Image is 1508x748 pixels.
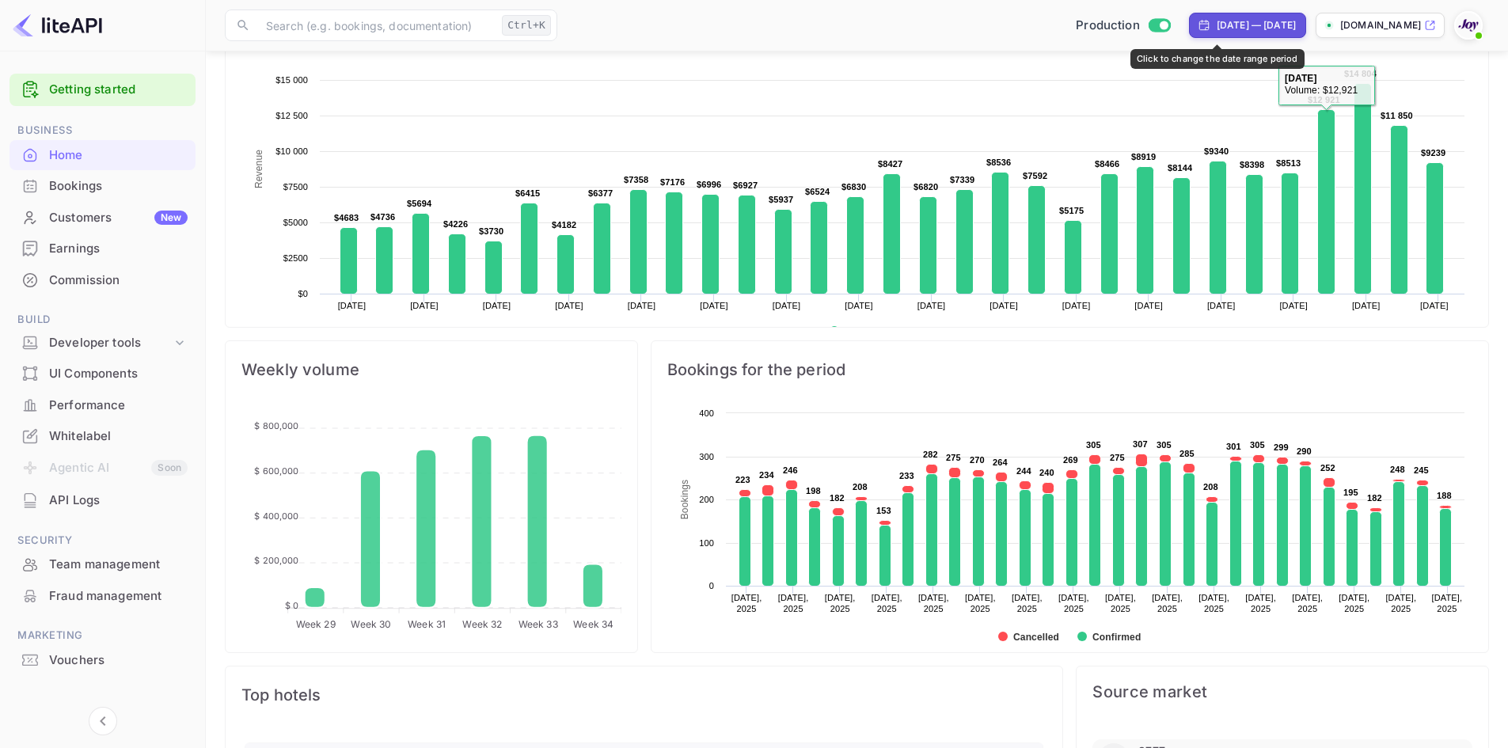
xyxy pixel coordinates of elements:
[946,453,961,462] text: 275
[1217,18,1296,32] div: [DATE] — [DATE]
[9,581,196,610] a: Fraud management
[285,600,298,611] tspan: $ 0
[628,301,656,310] text: [DATE]
[1168,163,1193,173] text: $8144
[1279,301,1308,310] text: [DATE]
[588,188,613,198] text: $6377
[1240,160,1264,169] text: $8398
[1390,465,1405,474] text: 248
[9,485,196,516] div: API Logs
[1421,148,1445,158] text: $9239
[254,555,298,566] tspan: $ 200,000
[49,365,188,383] div: UI Components
[1385,593,1416,613] text: [DATE], 2025
[1437,491,1452,500] text: 188
[49,81,188,99] a: Getting started
[678,480,689,520] text: Bookings
[1203,482,1218,492] text: 208
[950,175,974,184] text: $7339
[735,475,750,484] text: 223
[700,301,728,310] text: [DATE]
[1133,439,1148,449] text: 307
[298,289,308,298] text: $0
[9,329,196,357] div: Developer tools
[275,75,308,85] text: $15 000
[1207,301,1236,310] text: [DATE]
[1381,111,1413,120] text: $11 850
[462,618,502,630] tspan: Week 32
[49,397,188,415] div: Performance
[1076,17,1140,35] span: Production
[254,420,298,431] tspan: $ 800,000
[89,707,117,735] button: Collapse navigation
[667,357,1472,382] span: Bookings for the period
[923,450,938,459] text: 282
[1198,593,1229,613] text: [DATE], 2025
[733,180,758,190] text: $6927
[830,493,845,503] text: 182
[1069,17,1176,35] div: Switch to Sandbox mode
[49,271,188,290] div: Commission
[1343,488,1358,497] text: 195
[917,301,946,310] text: [DATE]
[502,15,551,36] div: Ctrl+K
[965,593,996,613] text: [DATE], 2025
[9,234,196,263] a: Earnings
[1344,69,1377,78] text: $14 804
[9,265,196,294] a: Commission
[993,458,1008,467] text: 264
[872,593,902,613] text: [DATE], 2025
[283,253,308,263] text: $2500
[9,122,196,139] span: Business
[1039,468,1054,477] text: 240
[697,180,721,189] text: $6996
[1152,593,1183,613] text: [DATE], 2025
[479,226,503,236] text: $3730
[845,301,873,310] text: [DATE]
[1308,95,1340,104] text: $12 921
[1058,593,1089,613] text: [DATE], 2025
[9,581,196,612] div: Fraud management
[783,465,798,475] text: 246
[9,140,196,169] a: Home
[370,212,395,222] text: $4736
[49,240,188,258] div: Earnings
[9,359,196,388] a: UI Components
[1092,682,1472,701] span: Source market
[9,532,196,549] span: Security
[483,301,511,310] text: [DATE]
[296,618,336,630] tspan: Week 29
[773,301,801,310] text: [DATE]
[241,682,1046,708] span: Top hotels
[9,627,196,644] span: Marketing
[970,455,985,465] text: 270
[1059,206,1084,215] text: $5175
[9,359,196,389] div: UI Components
[853,482,868,492] text: 208
[407,199,432,208] text: $5694
[518,618,558,630] tspan: Week 33
[1062,301,1091,310] text: [DATE]
[1340,18,1421,32] p: [DOMAIN_NAME]
[777,593,808,613] text: [DATE], 2025
[1276,158,1301,168] text: $8513
[1095,159,1119,169] text: $8466
[1414,465,1429,475] text: 245
[49,209,188,227] div: Customers
[334,213,359,222] text: $4683
[49,651,188,670] div: Vouchers
[49,334,172,352] div: Developer tools
[1226,442,1241,451] text: 301
[1320,463,1335,473] text: 252
[990,301,1018,310] text: [DATE]
[899,471,914,480] text: 233
[49,146,188,165] div: Home
[9,171,196,202] div: Bookings
[1420,301,1449,310] text: [DATE]
[914,182,938,192] text: $6820
[573,618,613,630] tspan: Week 34
[9,549,196,579] a: Team management
[769,195,793,204] text: $5937
[624,175,648,184] text: $7358
[1204,146,1229,156] text: $9340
